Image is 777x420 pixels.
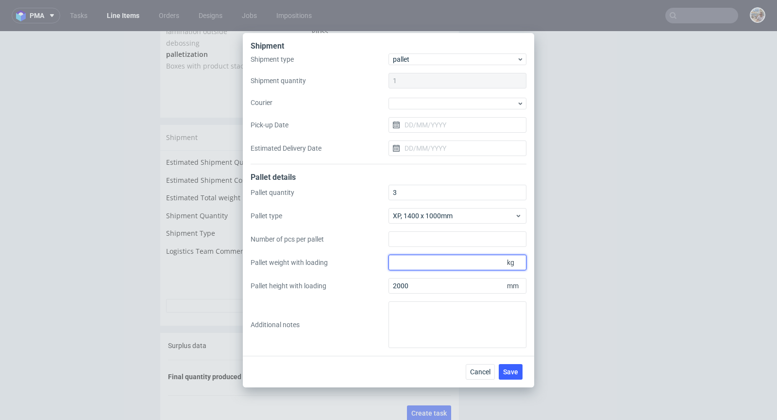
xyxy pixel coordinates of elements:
label: Estimated Delivery Date [251,143,388,153]
td: palletization [166,17,309,29]
div: Pallet details [251,172,526,185]
div: Shipment [160,94,459,119]
span: kg [505,256,524,269]
button: Showdetails [166,268,453,281]
span: XP, 1400 x 1000mm [393,211,515,221]
span: Create task [411,379,447,385]
button: Manage shipments [388,100,453,113]
button: Save [499,364,523,380]
label: Pallet quantity [251,188,388,197]
label: Pallet type [251,211,388,221]
span: units [417,342,440,351]
label: Pallet weight with loading [251,258,388,267]
td: Boxes with product stacked on pallets [166,29,309,41]
button: Send to QMS [395,50,447,64]
td: Estimated Shipment Cost [166,143,306,161]
td: Estimated Shipment Quantity [166,125,306,143]
button: Create task [407,374,451,390]
td: debossing [166,6,309,18]
td: package [306,196,453,214]
span: Save [503,368,518,375]
div: Shipment [251,41,526,53]
label: Additional notes [251,320,388,330]
span: Final quantity produced [168,342,241,350]
td: Estimated Total weight [166,161,306,179]
label: Number of pcs per pallet [251,234,388,244]
span: pallet [393,54,517,64]
td: Shipment Type [166,196,306,214]
input: DD/MM/YYYY [388,140,526,156]
span: Surplus data [168,311,206,318]
td: Unknown [306,143,453,161]
span: mm [505,279,524,293]
button: Update [401,240,453,253]
td: Unknown [306,161,453,179]
label: Shipment quantity [251,76,388,86]
span: No [312,7,321,17]
td: Shipment Quantity [166,179,306,197]
td: 1 [306,179,453,197]
span: No [312,30,321,39]
label: Pallet height with loading [251,281,388,291]
label: Pick-up Date [251,120,388,130]
td: Unknown [306,125,453,143]
a: Download PDF [284,46,342,68]
span: Cancel [470,368,490,375]
button: Cancel [466,364,495,380]
td: Logistics Team Comment [166,214,306,236]
label: Courier [251,98,388,107]
button: Send to VMA [342,50,395,64]
label: Shipment type [251,54,388,64]
input: DD/MM/YYYY [388,117,526,133]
